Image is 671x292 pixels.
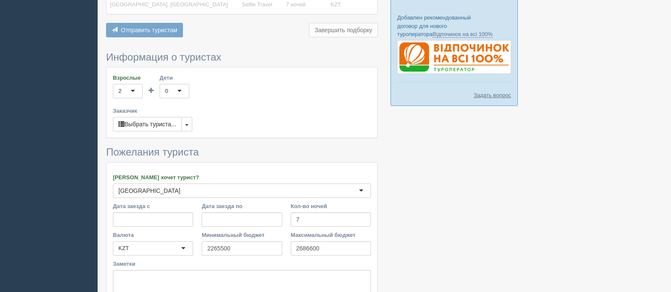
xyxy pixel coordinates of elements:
label: Валюта [113,231,193,239]
button: Завершить подборку [309,23,378,37]
label: Взрослые [113,74,143,82]
span: KZT [331,1,341,8]
h3: Информация о туристах [106,52,378,63]
button: Отправить туристам [106,23,183,37]
span: [GEOGRAPHIC_DATA], [GEOGRAPHIC_DATA] [110,1,228,8]
label: Минимальный бюджет [202,231,282,239]
span: Пожелания туриста [106,146,199,158]
label: Заметки [113,260,371,268]
label: Кол-во ночей [291,202,371,210]
div: 0 [165,87,168,95]
div: [GEOGRAPHIC_DATA] [118,186,180,195]
label: [PERSON_NAME] хочет турист? [113,173,371,181]
a: Задать вопрос [474,91,511,99]
div: KZT [118,244,129,253]
input: 7-10 или 7,10,14 [291,212,371,227]
p: Добавлен рекомендованный договор для нового туроператора [397,14,511,38]
span: 7 ночей [286,1,306,8]
label: Заказчик [113,107,371,115]
span: Selfie Travel [242,1,272,8]
div: 2 [118,87,121,95]
label: Максимальный бюджет [291,231,371,239]
a: Відпочинок на всі 100% [432,31,493,38]
label: Дата заезда по [202,202,282,210]
img: %D0%B4%D0%BE%D0%B3%D0%BE%D0%B2%D1%96%D1%80-%D0%B2%D1%96%D0%B4%D0%BF%D0%BE%D1%87%D0%B8%D0%BD%D0%BE... [397,40,511,74]
span: Отправить туристам [121,27,177,33]
label: Дети [160,74,189,82]
label: Дата заезда с [113,202,193,210]
button: Выбрать туриста... [113,117,182,131]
